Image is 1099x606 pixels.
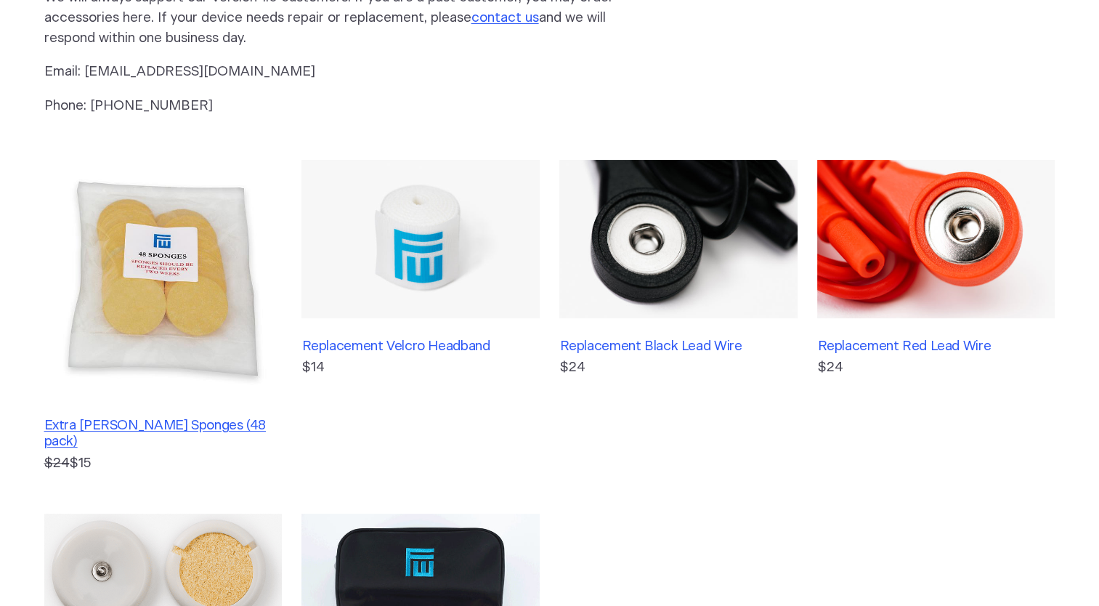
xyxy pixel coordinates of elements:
h3: Extra [PERSON_NAME] Sponges (48 pack) [44,418,282,451]
img: Replacement Red Lead Wire [817,160,1055,318]
a: Replacement Velcro Headband$14 [301,160,539,474]
a: Extra [PERSON_NAME] Sponges (48 pack) $24$15 [44,160,282,474]
a: contact us [471,11,539,25]
s: $24 [44,456,70,470]
h3: Replacement Black Lead Wire [559,339,797,355]
p: Email: [EMAIL_ADDRESS][DOMAIN_NAME] [44,62,637,82]
h3: Replacement Velcro Headband [301,339,539,355]
p: $24 [817,357,1055,378]
h3: Replacement Red Lead Wire [817,339,1055,355]
a: Replacement Black Lead Wire$24 [559,160,797,474]
img: Replacement Velcro Headband [301,160,539,318]
p: Phone: [PHONE_NUMBER] [44,96,637,116]
p: $14 [301,357,539,378]
p: $15 [44,453,282,474]
img: Extra Fisher Wallace Sponges (48 pack) [44,160,282,397]
p: $24 [559,357,797,378]
img: Replacement Black Lead Wire [559,160,797,318]
a: Replacement Red Lead Wire$24 [817,160,1055,474]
